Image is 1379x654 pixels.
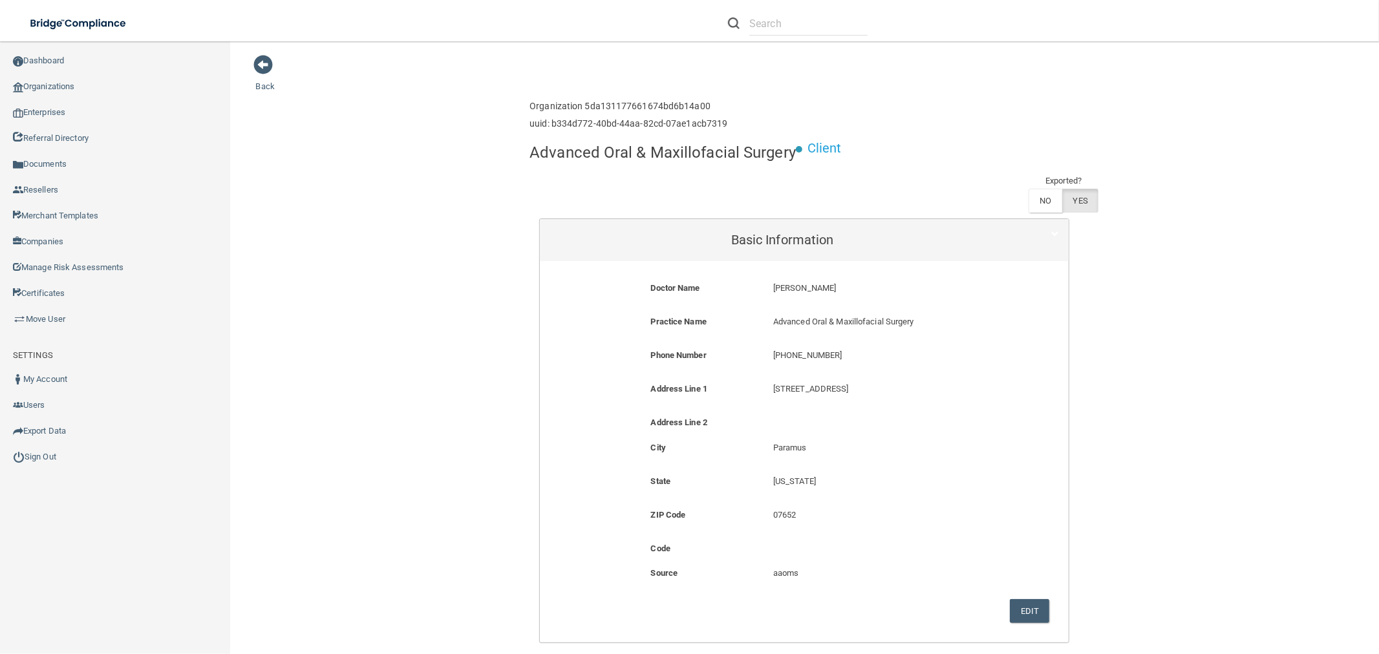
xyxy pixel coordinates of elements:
b: State [651,476,671,486]
p: 07652 [773,507,999,523]
p: Client [807,136,842,160]
b: Code [651,543,670,553]
img: icon-users.e205127d.png [13,400,23,410]
label: YES [1062,189,1098,213]
label: NO [1029,189,1062,213]
b: Phone Number [651,350,707,360]
img: ic_reseller.de258add.png [13,185,23,195]
iframe: Drift Widget Chat Controller [1157,564,1363,614]
img: ic-search.3b580494.png [728,17,740,29]
b: City [651,443,666,452]
a: Basic Information [550,226,1059,255]
p: Paramus [773,440,999,456]
img: bridge_compliance_login_screen.278c3ca4.svg [19,10,138,37]
b: Doctor Name [651,283,700,293]
img: ic_dashboard_dark.d01f4a41.png [13,56,23,67]
input: Search [749,12,868,36]
img: briefcase.64adab9b.png [13,313,26,326]
h5: Basic Information [550,233,1015,247]
img: ic_power_dark.7ecde6b1.png [13,451,25,463]
p: Advanced Oral & Maxillofacial Surgery [773,314,999,330]
h4: Advanced Oral & Maxillofacial Surgery [529,144,796,161]
h6: Organization 5da131177661674bd6b14a00 [529,101,727,111]
a: Back [256,66,275,91]
img: ic_user_dark.df1a06c3.png [13,374,23,385]
img: icon-documents.8dae5593.png [13,160,23,170]
label: SETTINGS [13,348,53,363]
h6: uuid: b334d772-40bd-44aa-82cd-07ae1acb7319 [529,119,727,129]
button: Edit [1010,599,1049,623]
td: Exported? [1029,173,1098,189]
img: organization-icon.f8decf85.png [13,82,23,92]
b: ZIP Code [651,510,686,520]
p: [STREET_ADDRESS] [773,381,999,397]
b: Practice Name [651,317,707,326]
b: Address Line 2 [651,417,707,427]
p: [PERSON_NAME] [773,280,999,296]
p: [US_STATE] [773,474,999,489]
p: [PHONE_NUMBER] [773,348,999,363]
img: icon-export.b9366987.png [13,426,23,436]
b: Address Line 1 [651,384,707,394]
b: Source [651,568,678,578]
p: aaoms [773,565,999,581]
img: enterprise.0d942306.png [13,109,23,118]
